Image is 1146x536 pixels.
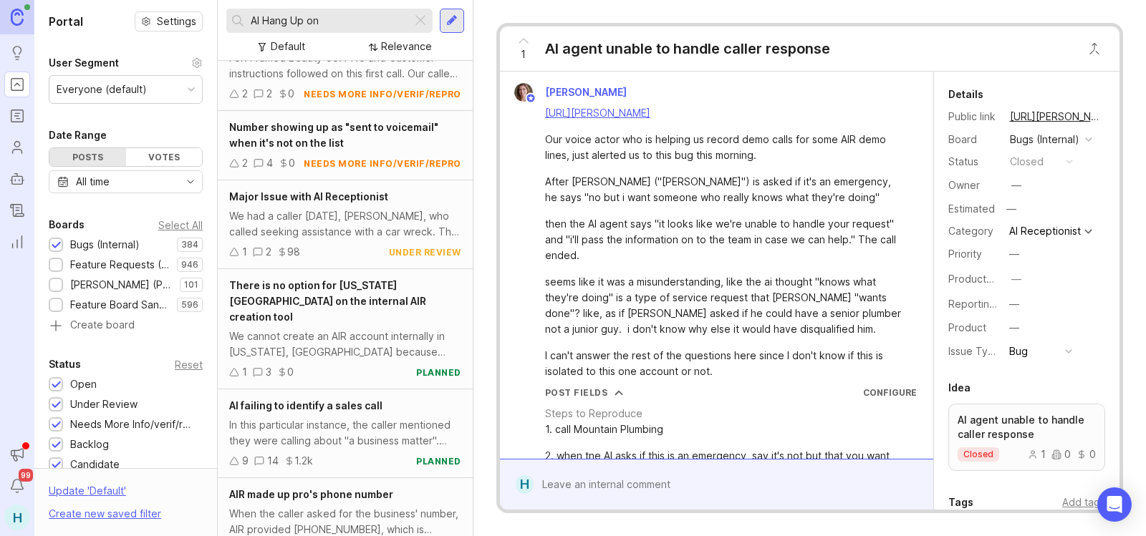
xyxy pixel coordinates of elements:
a: [URL][PERSON_NAME] [545,107,650,119]
div: 4 [266,155,273,171]
div: planned [416,366,461,379]
div: 9 [242,453,249,469]
span: There is no option for [US_STATE][GEOGRAPHIC_DATA] on the internal AIR creation tool [229,279,426,323]
div: 1.2k [294,453,313,469]
div: Steps to Reproduce [545,406,642,422]
div: Relevance [381,39,432,54]
div: — [1011,177,1021,193]
span: [PERSON_NAME] [545,86,627,98]
div: Status [948,154,998,170]
button: Post Fields [545,386,624,399]
p: 101 [184,279,198,291]
div: Default [271,39,305,54]
svg: toggle icon [179,176,202,187]
div: Feature Requests (Internal) [70,257,170,273]
span: AI failing to identify a sales call [229,399,382,411]
p: 384 [181,239,198,250]
h1: Portal [49,13,83,30]
div: Open Intercom Messenger [1097,487,1132,522]
span: AIR made up pro's phone number [229,488,393,500]
button: Settings [135,11,203,31]
a: AI agent unable to handle caller responseclosed100 [948,404,1106,471]
a: Autopilot [4,166,30,192]
div: Bug [1009,343,1028,359]
button: H [4,505,30,530]
p: 596 [181,299,198,311]
div: Post Fields [545,386,608,399]
div: Board [948,132,998,147]
div: Create new saved filter [49,506,161,522]
div: 2 [266,244,271,260]
div: H [516,475,534,494]
label: Issue Type [948,345,1001,357]
div: Backlog [70,437,109,452]
div: After [PERSON_NAME] ("[PERSON_NAME]") is asked if it's an emergency, he says "no but i want someo... [545,174,905,205]
div: Bugs (Internal) [1010,132,1079,147]
div: Date Range [49,127,107,144]
div: 0 [287,364,294,380]
img: Canny Home [11,9,24,25]
div: — [1011,271,1021,287]
div: Boards [49,216,85,233]
a: Maddy Martin[PERSON_NAME] [506,83,638,102]
div: Votes [126,148,203,166]
div: 0 [1077,449,1096,459]
div: User Segment [49,54,119,72]
span: Number showing up as "sent to voicemail" when it's not on the list [229,121,438,149]
div: Under Review [70,396,138,412]
div: Update ' Default ' [49,483,126,506]
button: Notifications [4,473,30,499]
div: Owner [948,177,998,193]
div: — [1002,200,1021,218]
div: needs more info/verif/repro [304,88,461,100]
a: Changelog [4,198,30,223]
div: — [1009,246,1019,262]
div: under review [389,246,461,258]
div: Add tags [1062,494,1105,510]
a: Number showing up as "sent to voicemail" when it's not on the list240needs more info/verif/repro [218,111,473,180]
span: Major Issue with AI Receptionist [229,190,388,203]
div: We had a caller [DATE], [PERSON_NAME], who called seeking assistance with a car wreck. The AI rec... [229,208,461,240]
a: Portal [4,72,30,97]
a: Ideas [4,40,30,66]
div: Details [948,86,983,103]
div: Posts [49,148,126,166]
div: All time [76,174,110,190]
div: 2. when tne AI asks if this is an emergency, say it's not but that you want someone who knows wha... [545,448,917,479]
div: We cannot create an AIR account internally in [US_STATE], [GEOGRAPHIC_DATA] because there is not ... [229,328,461,360]
div: In this particular instance, the caller mentioned they were calling about "a business matter". Th... [229,417,461,449]
a: Reporting [4,229,30,255]
div: needs more info/verif/repro [304,157,461,170]
p: 946 [181,259,198,271]
div: 0 [289,155,295,171]
div: I can't answer the rest of the questions here since I don't know if this is isolated to this one ... [545,348,905,379]
div: Status [49,356,81,373]
a: Configure [863,387,917,398]
div: Candidate [70,457,120,472]
div: 1 [242,244,247,260]
div: 1 [1028,449,1046,459]
div: — [1009,296,1019,312]
div: Category [948,223,998,239]
div: AI agent unable to handle caller response [545,39,830,59]
input: Search... [251,13,406,29]
div: AI Receptionist [1009,226,1081,236]
label: ProductboardID [948,273,1024,285]
div: Idea [948,379,971,396]
div: Tags [948,494,973,511]
div: 0 [288,86,294,102]
label: Priority [948,248,982,260]
p: AI agent unable to handle caller response [958,413,1097,442]
div: For: Framed Beauty Co. PNC and Customer instructions followed on this first call. Our caller want... [229,50,461,82]
a: Major Issue with AI ReceptionistWe had a caller [DATE], [PERSON_NAME], who called seeking assista... [218,180,473,269]
a: [URL][PERSON_NAME] [1006,107,1106,126]
div: Needs More Info/verif/repro [70,416,196,432]
div: — [1009,320,1019,336]
img: Maddy Martin [514,83,533,102]
button: Close button [1080,34,1109,63]
div: Bugs (Internal) [70,237,140,253]
div: planned [416,455,461,467]
a: AI failing to identify a sales callIn this particular instance, the caller mentioned they were ca... [218,389,473,478]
